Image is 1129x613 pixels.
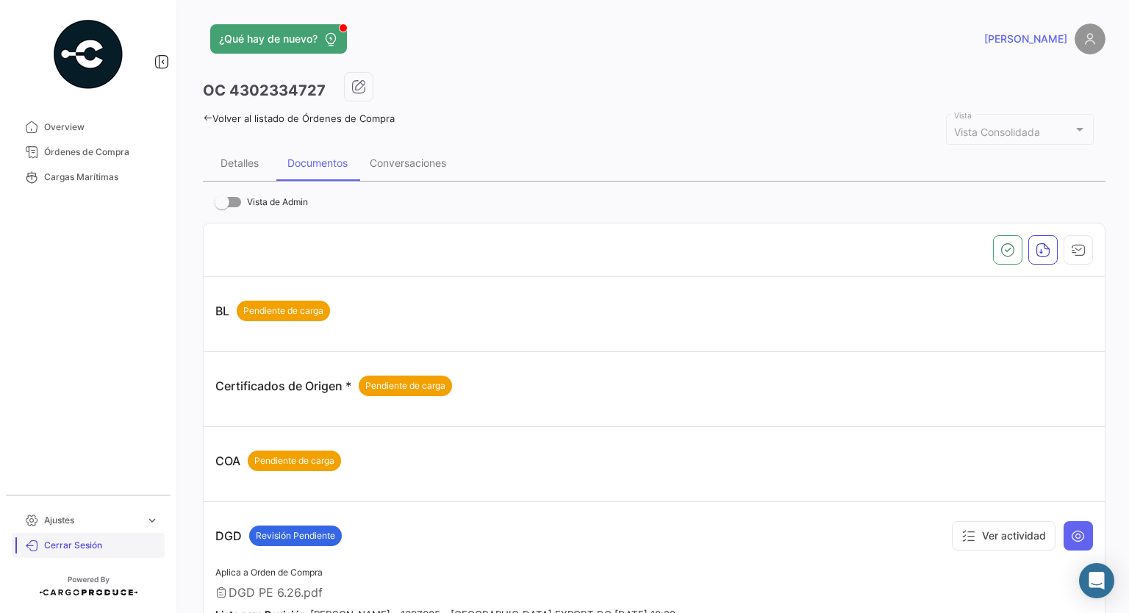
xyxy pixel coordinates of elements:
[44,121,159,134] span: Overview
[215,567,323,578] span: Aplica a Orden de Compra
[215,376,452,396] p: Certificados de Origen *
[215,301,330,321] p: BL
[51,18,125,91] img: powered-by.png
[12,140,165,165] a: Órdenes de Compra
[219,32,318,46] span: ¿Qué hay de nuevo?
[254,454,334,467] span: Pendiente de carga
[952,521,1055,551] button: Ver actividad
[365,379,445,392] span: Pendiente de carga
[243,304,323,318] span: Pendiente de carga
[247,193,308,211] span: Vista de Admin
[12,115,165,140] a: Overview
[44,539,159,552] span: Cerrar Sesión
[370,157,446,169] div: Conversaciones
[287,157,348,169] div: Documentos
[215,451,341,471] p: COA
[954,126,1040,138] mat-select-trigger: Vista Consolidada
[221,157,259,169] div: Detalles
[1075,24,1105,54] img: placeholder-user.png
[210,24,347,54] button: ¿Qué hay de nuevo?
[256,529,335,542] span: Revisión Pendiente
[1079,563,1114,598] div: Abrir Intercom Messenger
[44,514,140,527] span: Ajustes
[203,112,395,124] a: Volver al listado de Órdenes de Compra
[12,165,165,190] a: Cargas Marítimas
[44,146,159,159] span: Órdenes de Compra
[215,526,342,546] p: DGD
[146,514,159,527] span: expand_more
[984,32,1067,46] span: [PERSON_NAME]
[44,171,159,184] span: Cargas Marítimas
[203,80,326,101] h3: OC 4302334727
[229,585,323,600] span: DGD PE 6.26.pdf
